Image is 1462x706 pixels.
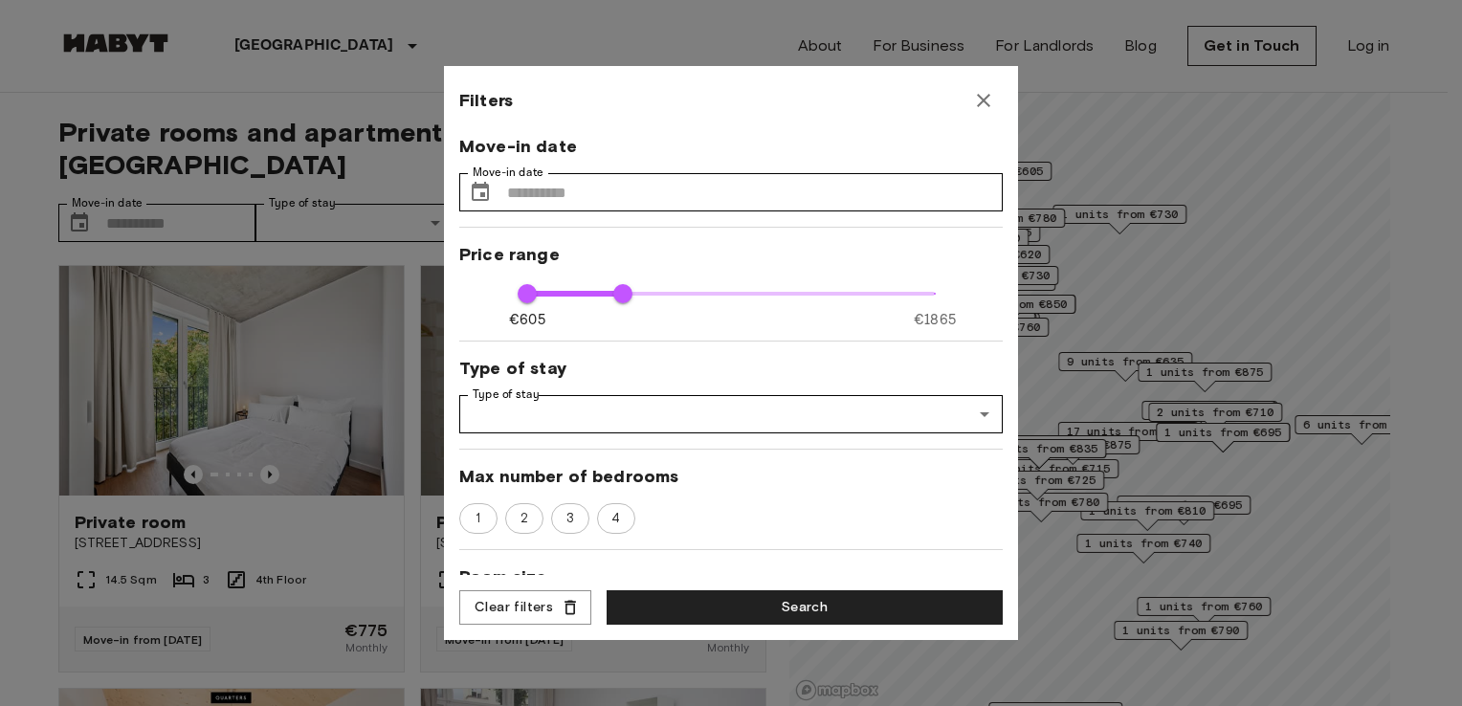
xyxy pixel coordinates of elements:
[509,310,545,330] span: €605
[459,465,1003,488] span: Max number of bedrooms
[459,357,1003,380] span: Type of stay
[459,243,1003,266] span: Price range
[459,590,591,626] button: Clear filters
[505,503,543,534] div: 2
[510,509,539,528] span: 2
[461,173,499,211] button: Choose date
[465,509,491,528] span: 1
[556,509,585,528] span: 3
[473,386,540,403] label: Type of stay
[459,565,1003,588] span: Room size
[914,310,956,330] span: €1865
[601,509,631,528] span: 4
[597,503,635,534] div: 4
[459,135,1003,158] span: Move-in date
[551,503,589,534] div: 3
[459,89,513,112] span: Filters
[607,590,1003,626] button: Search
[459,503,498,534] div: 1
[473,165,543,181] label: Move-in date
